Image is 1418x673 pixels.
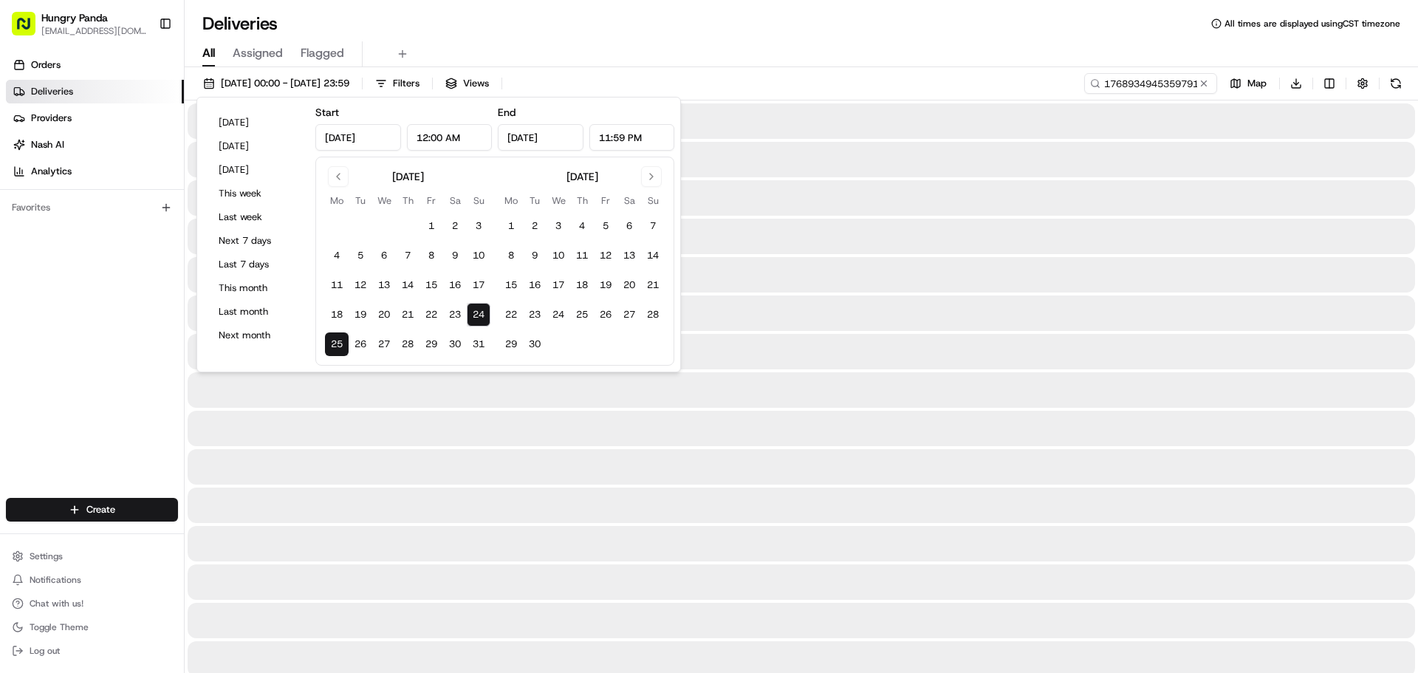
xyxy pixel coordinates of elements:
[325,244,349,267] button: 4
[315,106,339,119] label: Start
[212,112,301,133] button: [DATE]
[372,273,396,297] button: 13
[66,156,203,168] div: We're available if you need us!
[570,303,594,327] button: 25
[15,215,38,239] img: Bea Lacdao
[212,230,301,251] button: Next 7 days
[119,324,243,351] a: 💻API Documentation
[212,160,301,180] button: [DATE]
[6,160,184,183] a: Analytics
[31,165,72,178] span: Analytics
[570,244,594,267] button: 11
[570,193,594,208] th: Thursday
[419,193,443,208] th: Friday
[372,193,396,208] th: Wednesday
[499,214,523,238] button: 1
[641,193,665,208] th: Sunday
[15,192,99,204] div: Past conversations
[31,58,61,72] span: Orders
[30,550,63,562] span: Settings
[66,141,242,156] div: Start new chat
[31,85,73,98] span: Deliveries
[523,303,547,327] button: 23
[212,301,301,322] button: Last month
[9,324,119,351] a: 📗Knowledge Base
[641,166,662,187] button: Go to next month
[547,193,570,208] th: Wednesday
[547,303,570,327] button: 24
[523,193,547,208] th: Tuesday
[570,273,594,297] button: 18
[570,214,594,238] button: 4
[301,44,344,62] span: Flagged
[6,133,184,157] a: Nash AI
[212,183,301,204] button: This week
[396,193,419,208] th: Thursday
[86,503,115,516] span: Create
[396,303,419,327] button: 21
[617,303,641,327] button: 27
[407,124,493,151] input: Time
[547,244,570,267] button: 10
[325,273,349,297] button: 11
[41,10,108,25] span: Hungry Panda
[6,617,178,638] button: Toggle Theme
[419,303,443,327] button: 22
[202,44,215,62] span: All
[594,303,617,327] button: 26
[499,273,523,297] button: 15
[325,193,349,208] th: Monday
[6,196,178,219] div: Favorites
[463,77,489,90] span: Views
[547,273,570,297] button: 17
[6,593,178,614] button: Chat with us!
[251,146,269,163] button: Start new chat
[499,244,523,267] button: 8
[499,193,523,208] th: Monday
[212,207,301,228] button: Last week
[443,244,467,267] button: 9
[104,366,179,378] a: Powered byPylon
[6,498,178,522] button: Create
[196,73,356,94] button: [DATE] 00:00 - [DATE] 23:59
[396,332,419,356] button: 28
[547,214,570,238] button: 3
[1225,18,1400,30] span: All times are displayed using CST timezone
[467,273,490,297] button: 17
[349,332,372,356] button: 26
[38,95,244,111] input: Clear
[369,73,426,94] button: Filters
[523,244,547,267] button: 9
[419,244,443,267] button: 8
[641,273,665,297] button: 21
[467,214,490,238] button: 3
[229,189,269,207] button: See all
[123,229,128,241] span: •
[443,332,467,356] button: 30
[1386,73,1406,94] button: Refresh
[467,332,490,356] button: 31
[443,214,467,238] button: 2
[6,546,178,567] button: Settings
[594,273,617,297] button: 19
[57,269,92,281] span: 8月15日
[372,244,396,267] button: 6
[15,141,41,168] img: 1736555255976-a54dd68f-1ca7-489b-9aae-adbdc363a1c4
[6,106,184,130] a: Providers
[31,138,64,151] span: Nash AI
[498,106,516,119] label: End
[641,244,665,267] button: 14
[202,12,278,35] h1: Deliveries
[315,124,401,151] input: Date
[41,25,147,37] button: [EMAIL_ADDRESS][DOMAIN_NAME]
[15,15,44,44] img: Nash
[617,244,641,267] button: 13
[641,214,665,238] button: 7
[30,330,113,345] span: Knowledge Base
[221,77,349,90] span: [DATE] 00:00 - [DATE] 23:59
[419,214,443,238] button: 1
[46,229,120,241] span: [PERSON_NAME]
[30,645,60,657] span: Log out
[49,269,54,281] span: •
[349,303,372,327] button: 19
